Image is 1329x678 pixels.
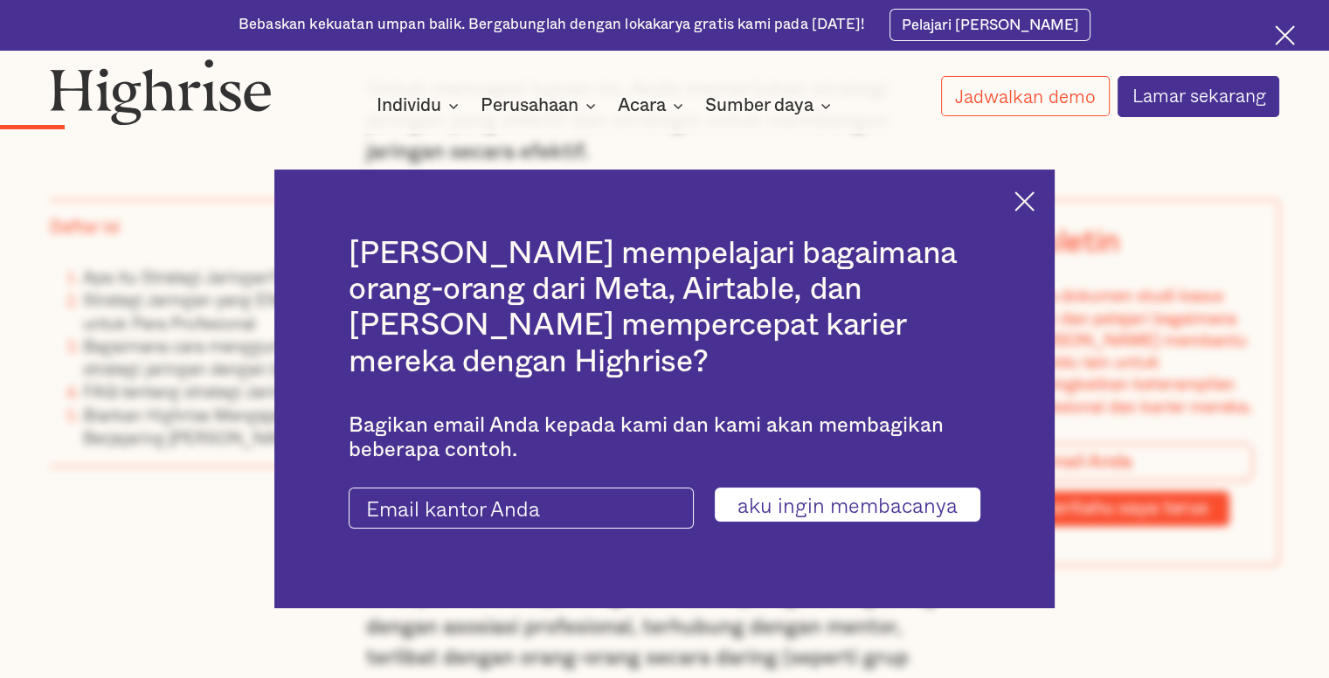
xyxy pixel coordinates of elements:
input: aku ingin membacanya [715,488,980,522]
font: Jadwalkan demo [955,82,1096,110]
input: Email kantor Anda [349,488,693,529]
font: Bebaskan kekuatan umpan balik. Bergabunglah dengan lokakarya gratis kami pada [DATE]! [239,17,865,31]
font: Sumber daya [705,96,813,114]
a: Lamar sekarang [1118,76,1279,117]
font: Individu [377,96,441,114]
font: Lamar sekarang [1132,81,1266,109]
font: Acara [618,96,666,114]
font: Bagikan email Anda kepada kami dan kami akan membagikan beberapa contoh. [349,415,944,460]
div: Acara [618,95,689,116]
a: Pelajari [PERSON_NAME] [889,9,1090,40]
form: bentuk-modal-artikel-blog-ascender-saat-ini [349,488,979,529]
img: Ikon salib [1014,191,1035,211]
a: Jadwalkan demo [941,76,1110,116]
div: Sumber daya [705,95,836,116]
font: [PERSON_NAME] mempelajari bagaimana orang-orang dari Meta, Airtable, dan [PERSON_NAME] mempercepa... [349,238,957,377]
font: Pelajari [PERSON_NAME] [902,18,1079,32]
div: Individu [377,95,464,116]
div: Perusahaan [481,95,601,116]
font: Perusahaan [481,96,578,114]
img: Ikon salib [1275,25,1295,45]
img: Logo gedung tinggi [50,59,272,126]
